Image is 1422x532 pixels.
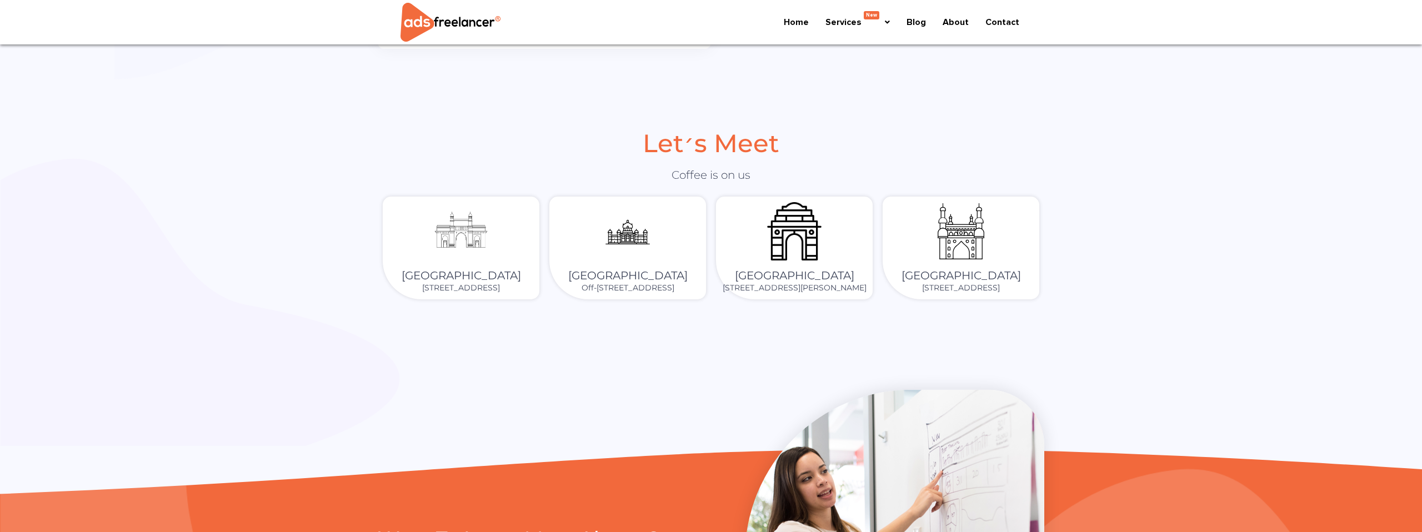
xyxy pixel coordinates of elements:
[599,202,657,260] img: Contact Us 2
[722,282,867,294] p: [STREET_ADDRESS][PERSON_NAME]
[888,269,1034,282] h3: [GEOGRAPHIC_DATA]
[432,202,490,260] img: Contact Us 1
[400,3,500,42] img: Logo-Rights-Reserved
[775,9,817,35] a: Home
[378,169,1044,180] h2: Coffee is on us
[555,282,700,294] p: Off-[STREET_ADDRESS]
[934,9,977,35] a: About
[378,128,1044,158] h4: Let׳s Meet
[898,9,934,35] a: Blog
[888,282,1034,294] p: [STREET_ADDRESS]
[388,269,534,282] h3: [GEOGRAPHIC_DATA]
[977,9,1028,35] a: Contact
[864,13,879,22] span: New
[555,269,700,282] h3: [GEOGRAPHIC_DATA]
[932,202,990,260] img: Contact Us 4
[722,269,867,282] h3: [GEOGRAPHIC_DATA]
[388,282,534,294] p: [STREET_ADDRESS]
[817,9,898,35] a: ServicesNew
[765,202,824,260] img: Contact Us 3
